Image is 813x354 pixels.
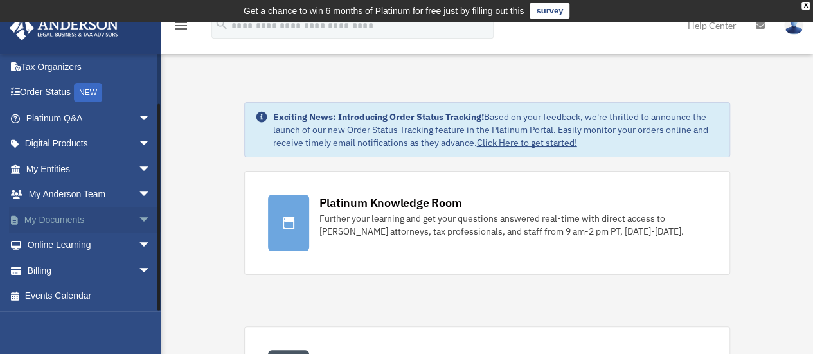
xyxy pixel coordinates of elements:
img: Anderson Advisors Platinum Portal [6,15,122,40]
a: My Anderson Teamarrow_drop_down [9,182,170,208]
a: Order StatusNEW [9,80,170,106]
a: Billingarrow_drop_down [9,258,170,283]
a: My Documentsarrow_drop_down [9,207,170,233]
span: arrow_drop_down [138,207,164,233]
i: search [215,17,229,31]
div: Platinum Knowledge Room [319,195,462,211]
div: Further your learning and get your questions answered real-time with direct access to [PERSON_NAM... [319,212,706,238]
a: menu [174,22,189,33]
a: Platinum Knowledge Room Further your learning and get your questions answered real-time with dire... [244,171,730,275]
span: arrow_drop_down [138,156,164,182]
img: User Pic [784,16,803,35]
a: Digital Productsarrow_drop_down [9,131,170,157]
strong: Exciting News: Introducing Order Status Tracking! [273,111,484,123]
a: Click Here to get started! [477,137,577,148]
a: survey [530,3,569,19]
a: Events Calendar [9,283,170,309]
a: Tax Organizers [9,54,170,80]
div: close [801,2,810,10]
span: arrow_drop_down [138,182,164,208]
a: Online Learningarrow_drop_down [9,233,170,258]
span: arrow_drop_down [138,258,164,284]
i: menu [174,18,189,33]
span: arrow_drop_down [138,131,164,157]
div: Based on your feedback, we're thrilled to announce the launch of our new Order Status Tracking fe... [273,111,719,149]
div: Get a chance to win 6 months of Platinum for free just by filling out this [244,3,524,19]
span: arrow_drop_down [138,105,164,132]
a: Platinum Q&Aarrow_drop_down [9,105,170,131]
a: My Entitiesarrow_drop_down [9,156,170,182]
div: NEW [74,83,102,102]
span: arrow_drop_down [138,233,164,259]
